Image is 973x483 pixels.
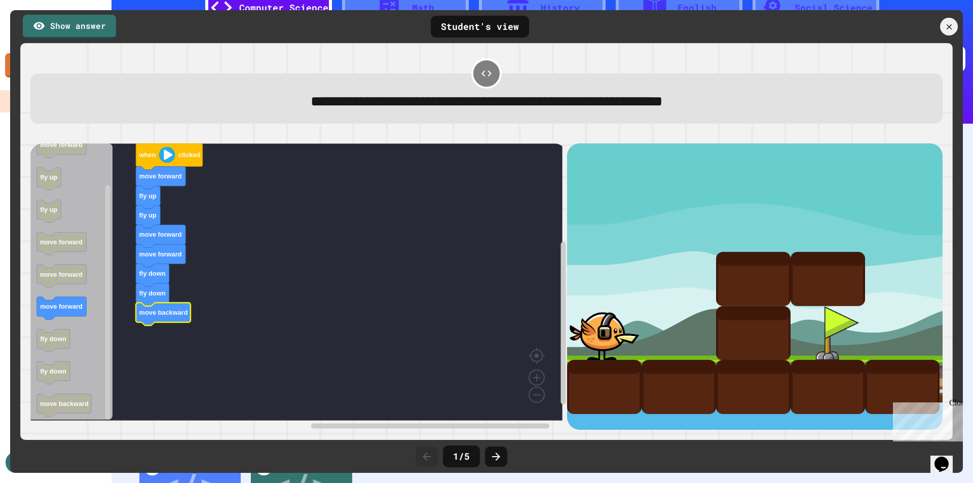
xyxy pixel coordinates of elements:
text: clicked [178,151,200,159]
text: move backward [40,400,89,408]
text: fly up [40,173,57,181]
text: fly up [139,211,156,219]
text: fly up [40,206,57,213]
text: move forward [40,238,83,246]
a: Show answer [23,15,116,39]
text: move forward [40,271,83,278]
text: move backward [139,309,188,316]
text: fly up [139,192,156,200]
text: move forward [139,231,181,238]
text: fly down [40,368,66,376]
text: move forward [40,141,83,148]
text: fly down [139,289,165,297]
text: move forward [139,250,181,258]
iframe: chat widget [930,442,963,473]
text: move forward [139,172,181,180]
div: Student's view [431,16,529,38]
div: Blockly Workspace [30,143,567,430]
div: Chat with us now!Close [4,4,70,64]
text: when [138,151,156,159]
text: fly down [139,270,165,277]
div: 1 / 5 [443,445,480,467]
text: move forward [40,303,83,311]
iframe: chat widget [889,398,963,441]
text: fly down [40,336,66,343]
